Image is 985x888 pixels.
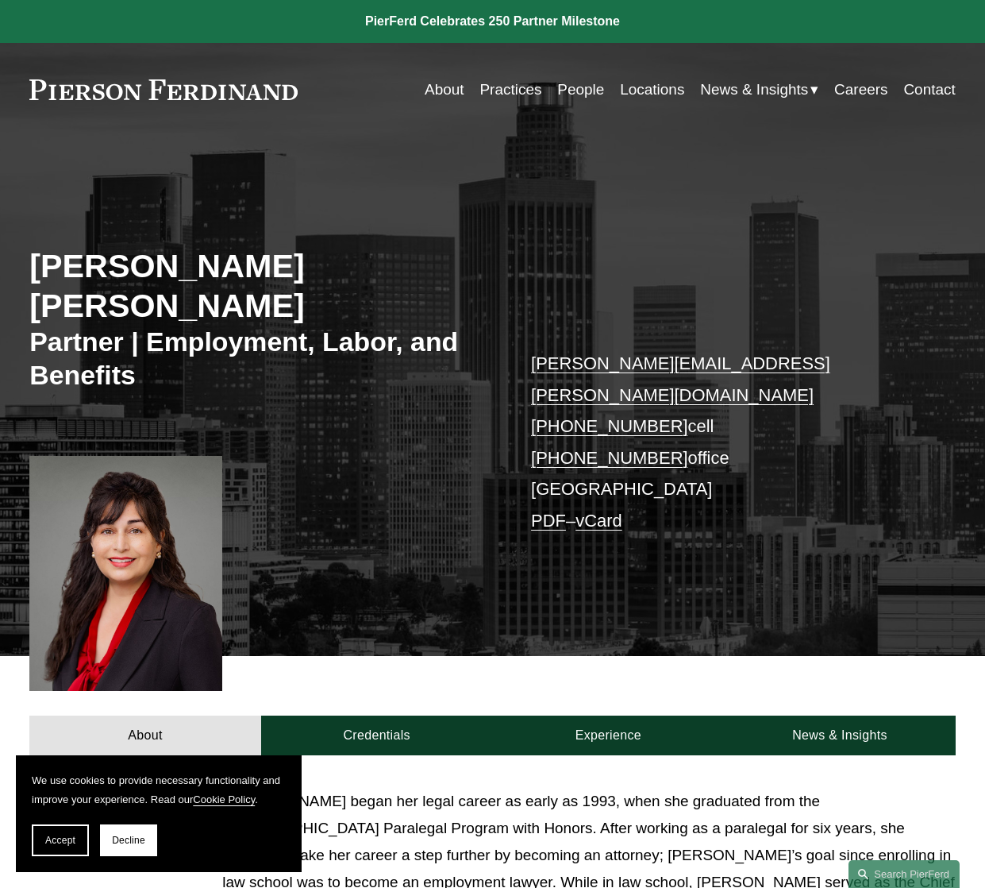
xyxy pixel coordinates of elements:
[531,348,917,536] p: cell office [GEOGRAPHIC_DATA] –
[903,75,955,105] a: Contact
[261,716,493,755] a: Credentials
[16,755,302,872] section: Cookie banner
[112,835,145,846] span: Decline
[848,860,960,888] a: Search this site
[724,716,956,755] a: News & Insights
[479,75,541,105] a: Practices
[557,75,604,105] a: People
[531,511,566,531] a: PDF
[32,771,286,809] p: We use cookies to provide necessary functionality and improve your experience. Read our .
[29,246,492,326] h2: [PERSON_NAME] [PERSON_NAME]
[425,75,464,105] a: About
[575,511,622,531] a: vCard
[100,824,157,856] button: Decline
[193,793,255,805] a: Cookie Policy
[29,716,261,755] a: About
[32,824,89,856] button: Accept
[834,75,887,105] a: Careers
[620,75,684,105] a: Locations
[29,326,492,392] h3: Partner | Employment, Labor, and Benefits
[531,416,687,436] a: [PHONE_NUMBER]
[531,353,830,405] a: [PERSON_NAME][EMAIL_ADDRESS][PERSON_NAME][DOMAIN_NAME]
[493,716,725,755] a: Experience
[700,76,808,103] span: News & Insights
[45,835,75,846] span: Accept
[531,448,687,468] a: [PHONE_NUMBER]
[700,75,818,105] a: folder dropdown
